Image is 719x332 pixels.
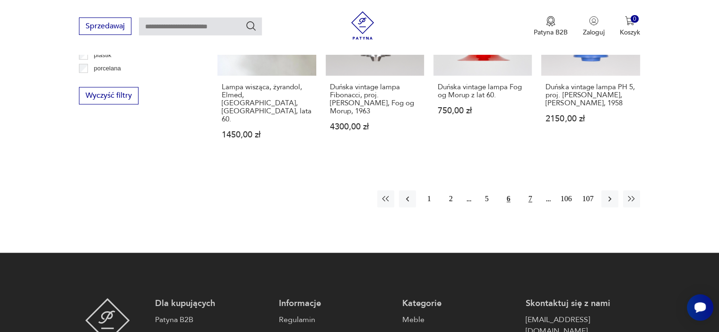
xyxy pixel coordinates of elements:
[155,298,269,309] p: Dla kupujących
[500,190,517,207] button: 6
[438,107,528,115] p: 750,00 zł
[589,16,598,26] img: Ikonka użytkownika
[580,190,597,207] button: 107
[558,190,575,207] button: 106
[546,83,635,107] h3: Duńska vintage lampa PH 5, proj. [PERSON_NAME], [PERSON_NAME], 1958
[348,11,377,40] img: Patyna - sklep z meblami i dekoracjami vintage
[631,15,639,23] div: 0
[583,28,605,37] p: Zaloguj
[94,63,121,74] p: porcelana
[687,294,713,321] iframe: Smartsupp widget button
[620,28,640,37] p: Koszyk
[526,298,640,309] p: Skontaktuj się z nami
[245,20,257,32] button: Szukaj
[442,190,459,207] button: 2
[478,190,495,207] button: 5
[222,83,312,123] h3: Lampa wisząca, żyrandol, Elmed, [GEOGRAPHIC_DATA], [GEOGRAPHIC_DATA], lata 60.
[402,298,516,309] p: Kategorie
[155,314,269,325] a: Patyna B2B
[279,298,393,309] p: Informacje
[546,115,635,123] p: 2150,00 zł
[522,190,539,207] button: 7
[79,87,139,104] button: Wyczyść filtry
[620,16,640,37] button: 0Koszyk
[534,28,568,37] p: Patyna B2B
[279,314,393,325] a: Regulamin
[402,314,516,325] a: Meble
[330,123,420,131] p: 4300,00 zł
[534,16,568,37] button: Patyna B2B
[94,77,114,87] p: porcelit
[583,16,605,37] button: Zaloguj
[94,50,112,60] p: plastik
[625,16,634,26] img: Ikona koszyka
[330,83,420,115] h3: Duńska vintage lampa Fibonacci, proj. [PERSON_NAME], Fog og Morup, 1963
[534,16,568,37] a: Ikona medaluPatyna B2B
[79,17,131,35] button: Sprzedawaj
[79,24,131,30] a: Sprzedawaj
[421,190,438,207] button: 1
[222,131,312,139] p: 1450,00 zł
[438,83,528,99] h3: Duńska vintage lampa Fog og Morup z lat 60.
[546,16,555,26] img: Ikona medalu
